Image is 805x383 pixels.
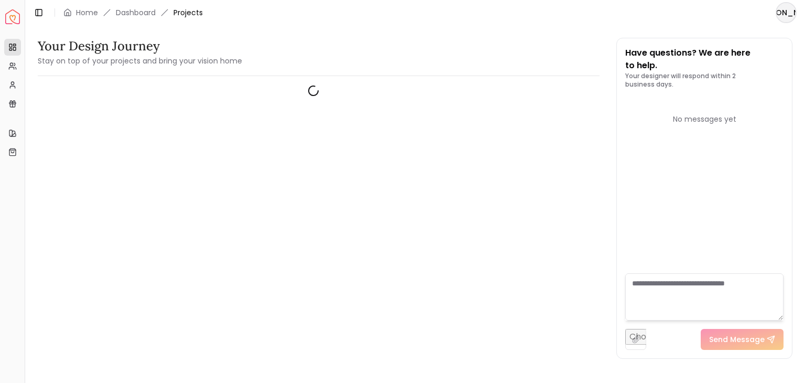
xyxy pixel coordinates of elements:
a: Dashboard [116,7,156,18]
a: Spacejoy [5,9,20,24]
img: Spacejoy Logo [5,9,20,24]
button: [PERSON_NAME] [776,2,797,23]
small: Stay on top of your projects and bring your vision home [38,56,242,66]
a: Home [76,7,98,18]
h3: Your Design Journey [38,38,242,55]
span: Projects [173,7,203,18]
p: Have questions? We are here to help. [625,47,784,72]
nav: breadcrumb [63,7,203,18]
p: Your designer will respond within 2 business days. [625,72,784,89]
span: [PERSON_NAME] [777,3,796,22]
div: No messages yet [625,114,784,124]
